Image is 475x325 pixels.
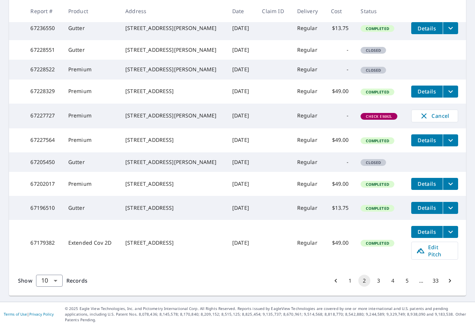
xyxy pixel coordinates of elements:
td: $49.00 [325,128,355,152]
button: detailsBtn-67179382 [411,226,443,238]
span: Details [416,228,438,235]
div: [STREET_ADDRESS][PERSON_NAME] [125,158,220,166]
button: Go to page 33 [430,275,442,287]
button: detailsBtn-67227564 [411,134,443,146]
td: Premium [62,128,119,152]
button: detailsBtn-67196510 [411,202,443,214]
div: [STREET_ADDRESS][PERSON_NAME] [125,66,220,73]
button: Go to next page [444,275,456,287]
span: Completed [361,26,393,31]
td: [DATE] [226,220,256,266]
span: Details [416,180,438,187]
button: Go to page 3 [373,275,385,287]
td: Premium [62,172,119,196]
td: - [325,152,355,172]
div: Show 10 records [36,275,63,287]
td: - [325,60,355,79]
td: Premium [62,60,119,79]
td: Regular [291,152,325,172]
td: $49.00 [325,172,355,196]
span: Records [66,277,87,284]
td: Regular [291,104,325,128]
td: 67227564 [24,128,62,152]
span: Show [18,277,32,284]
td: [DATE] [226,152,256,172]
td: $49.00 [325,80,355,104]
div: [STREET_ADDRESS] [125,136,220,144]
button: filesDropdownBtn-67236550 [443,22,458,34]
button: Go to previous page [330,275,342,287]
span: Closed [361,68,385,73]
td: Regular [291,80,325,104]
button: Go to page 5 [401,275,413,287]
button: page 2 [358,275,370,287]
td: [DATE] [226,128,256,152]
td: Extended Cov 2D [62,220,119,266]
a: Terms of Use [4,311,27,317]
td: Premium [62,104,119,128]
span: Completed [361,182,393,187]
button: detailsBtn-67236550 [411,22,443,34]
td: 67179382 [24,220,62,266]
td: [DATE] [226,16,256,40]
td: Regular [291,16,325,40]
td: 67228551 [24,40,62,60]
div: [STREET_ADDRESS] [125,204,220,212]
span: Closed [361,160,385,165]
button: detailsBtn-67202017 [411,178,443,190]
td: [DATE] [226,196,256,220]
span: Completed [361,89,393,95]
td: [DATE] [226,172,256,196]
td: $49.00 [325,220,355,266]
button: Go to page 1 [344,275,356,287]
td: Regular [291,220,325,266]
td: [DATE] [226,104,256,128]
button: filesDropdownBtn-67227564 [443,134,458,146]
nav: pagination navigation [329,275,457,287]
span: Details [416,137,438,144]
a: Privacy Policy [29,311,54,317]
p: © 2025 Eagle View Technologies, Inc. and Pictometry International Corp. All Rights Reserved. Repo... [65,306,471,323]
span: Completed [361,138,393,143]
td: Regular [291,172,325,196]
div: [STREET_ADDRESS][PERSON_NAME] [125,112,220,119]
button: filesDropdownBtn-67202017 [443,178,458,190]
td: Regular [291,196,325,220]
button: filesDropdownBtn-67196510 [443,202,458,214]
td: - [325,104,355,128]
td: 67205450 [24,152,62,172]
td: Premium [62,80,119,104]
button: Go to page 4 [387,275,399,287]
button: filesDropdownBtn-67228329 [443,86,458,98]
td: Regular [291,60,325,79]
td: 67236550 [24,16,62,40]
span: Details [416,25,438,32]
div: … [415,277,427,284]
span: Details [416,88,438,95]
td: Gutter [62,40,119,60]
span: Check Email [361,114,397,119]
p: | [4,312,54,316]
td: 67228522 [24,60,62,79]
span: Completed [361,206,393,211]
div: [STREET_ADDRESS][PERSON_NAME] [125,24,220,32]
td: [DATE] [226,60,256,79]
div: [STREET_ADDRESS][PERSON_NAME] [125,46,220,54]
span: Edit Pitch [416,244,453,258]
div: [STREET_ADDRESS] [125,239,220,247]
span: Closed [361,48,385,53]
button: filesDropdownBtn-67179382 [443,226,458,238]
div: 10 [36,270,63,291]
button: detailsBtn-67228329 [411,86,443,98]
a: Edit Pitch [411,242,458,260]
td: 67227727 [24,104,62,128]
td: [DATE] [226,40,256,60]
td: Gutter [62,16,119,40]
td: Gutter [62,196,119,220]
button: Cancel [411,110,458,122]
div: [STREET_ADDRESS] [125,87,220,95]
td: $13.75 [325,16,355,40]
td: $13.75 [325,196,355,220]
td: Regular [291,40,325,60]
td: 67228329 [24,80,62,104]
